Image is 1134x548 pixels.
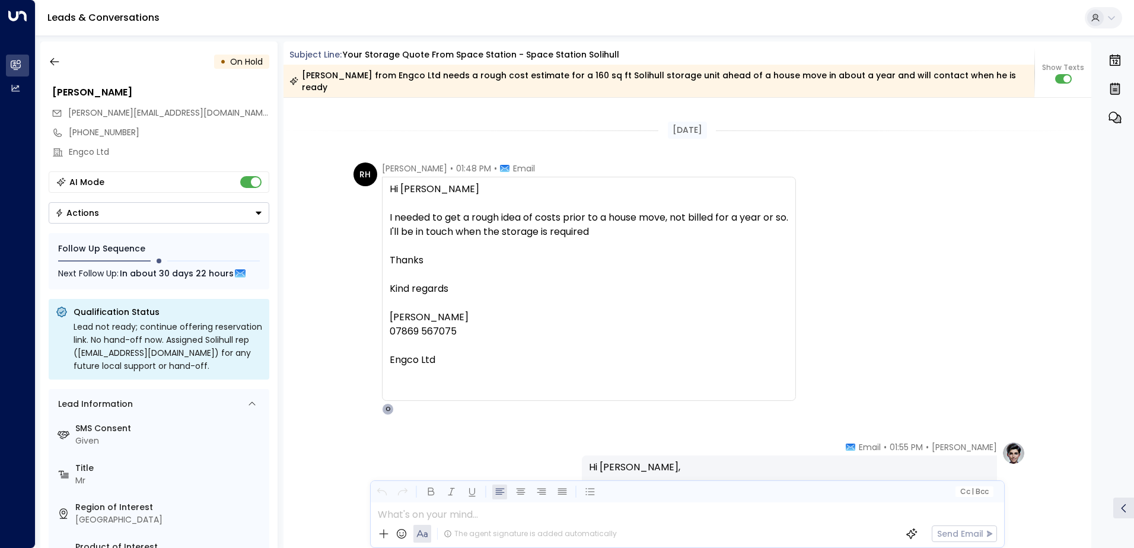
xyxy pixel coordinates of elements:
[382,403,394,415] div: O
[68,107,270,119] span: [PERSON_NAME][EMAIL_ADDRESS][DOMAIN_NAME]
[75,422,265,435] label: SMS Consent
[390,353,788,367] div: Engco Ltd
[75,435,265,447] div: Given
[450,163,453,174] span: •
[69,176,104,188] div: AI Mode
[884,441,887,453] span: •
[220,51,226,72] div: •
[444,528,617,539] div: The agent signature is added automatically
[859,441,881,453] span: Email
[390,310,788,324] div: [PERSON_NAME]
[971,488,974,496] span: |
[69,146,269,158] div: Engco Ltd
[513,163,535,174] span: Email
[49,202,269,224] div: Button group with a nested menu
[932,441,997,453] span: [PERSON_NAME]
[382,163,447,174] span: [PERSON_NAME]
[390,253,788,267] div: Thanks
[390,182,788,196] div: Hi [PERSON_NAME]
[390,282,788,367] div: Kind regards
[74,306,262,318] p: Qualification Status
[58,267,260,280] div: Next Follow Up:
[1002,441,1025,465] img: profile-logo.png
[343,49,619,61] div: Your storage quote from Space Station - Space Station Solihull
[75,514,265,526] div: [GEOGRAPHIC_DATA]
[49,202,269,224] button: Actions
[55,208,99,218] div: Actions
[289,49,342,60] span: Subject Line:
[69,126,269,139] div: [PHONE_NUMBER]
[75,462,265,474] label: Title
[456,163,491,174] span: 01:48 PM
[75,474,265,487] div: Mr
[955,486,993,498] button: Cc|Bcc
[289,69,1028,93] div: [PERSON_NAME] from Engco Ltd needs a rough cost estimate for a 160 sq ft Solihull storage unit ah...
[75,501,265,514] label: Region of Interest
[890,441,923,453] span: 01:55 PM
[47,11,160,24] a: Leads & Conversations
[395,485,410,499] button: Redo
[374,485,389,499] button: Undo
[494,163,497,174] span: •
[120,267,234,280] span: In about 30 days 22 hours
[230,56,263,68] span: On Hold
[54,398,133,410] div: Lead Information
[390,324,788,339] div: 07869 567075
[960,488,988,496] span: Cc Bcc
[1042,62,1084,73] span: Show Texts
[390,211,788,225] div: I needed to get a rough idea of costs prior to a house move, not billed for a year or so.
[926,441,929,453] span: •
[390,225,788,239] div: I'll be in touch when the storage is required
[74,320,262,372] div: Lead not ready; continue offering reservation link. No hand-off now. Assigned Solihull rep ([EMAI...
[52,85,269,100] div: [PERSON_NAME]
[68,107,269,119] span: richard@engco.uk
[353,163,377,186] div: RH
[668,122,707,139] div: [DATE]
[58,243,260,255] div: Follow Up Sequence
